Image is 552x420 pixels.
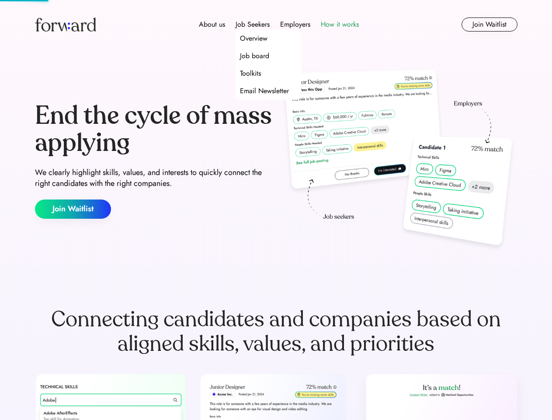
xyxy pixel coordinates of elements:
[280,66,517,255] img: hero-image.png
[280,19,310,30] div: Employers
[199,19,225,30] div: About us
[35,17,96,31] img: Forward logo
[240,51,269,61] div: Job board
[462,17,517,31] button: Join Waitlist
[236,19,270,30] div: Job Seekers
[240,68,261,79] div: Toolkits
[35,102,273,156] div: End the cycle of mass applying
[35,307,517,356] div: Connecting candidates and companies based on aligned skills, values, and priorities
[321,19,359,30] div: How it works
[240,86,289,96] div: Email Newsletter
[240,33,267,44] div: Overview
[35,199,111,219] button: Join Waitlist
[35,167,273,189] div: We clearly highlight skills, values, and interests to quickly connect the right candidates with t...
